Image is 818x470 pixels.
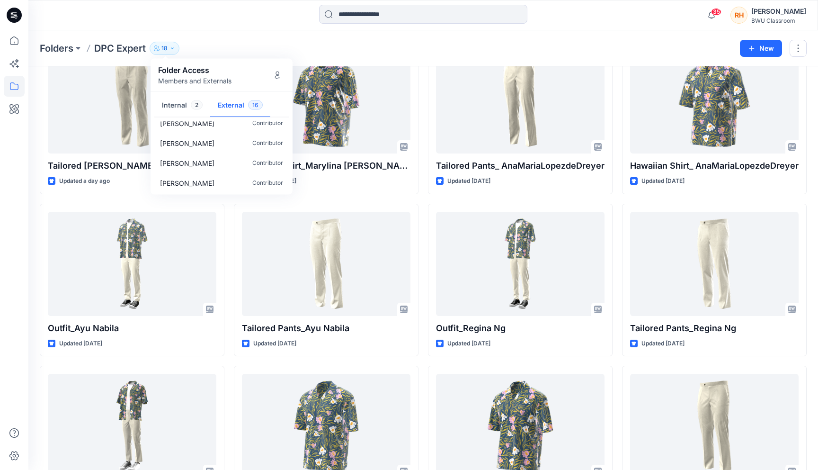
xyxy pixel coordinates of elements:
[253,339,296,349] p: Updated [DATE]
[48,212,216,316] a: Outfit_Ayu Nabila
[210,94,270,118] button: External
[436,159,605,172] p: Tailored Pants_ AnaMariaLopezdeDreyer
[436,322,605,335] p: Outfit_Regina Ng
[252,158,283,168] p: Contributor
[630,49,799,154] a: Hawaiian Shirt_ AnaMariaLopezdeDreyer
[154,94,210,118] button: Internal
[40,42,73,55] a: Folders
[160,178,214,188] p: Fanny 游
[630,322,799,335] p: Tailored Pants_Regina Ng
[270,67,285,82] button: Manage Users
[447,339,490,349] p: Updated [DATE]
[48,49,216,154] a: Tailored Pants_Marylina Klenk
[161,43,168,54] p: 18
[641,339,685,349] p: Updated [DATE]
[191,100,203,110] span: 2
[242,49,410,154] a: Hawaiian Shirt_Marylina Klenk
[751,6,806,17] div: [PERSON_NAME]
[152,133,291,153] a: [PERSON_NAME]Contributor
[630,159,799,172] p: Hawaiian Shirt_ AnaMariaLopezdeDreyer
[59,339,102,349] p: Updated [DATE]
[158,76,231,86] p: Members and Externals
[436,212,605,316] a: Outfit_Regina Ng
[630,212,799,316] a: Tailored Pants_Regina Ng
[436,49,605,154] a: Tailored Pants_ AnaMariaLopezdeDreyer
[152,113,291,133] a: [PERSON_NAME]Contributor
[158,64,231,76] p: Folder Access
[160,118,214,128] p: George Voulgaris
[751,17,806,24] div: BWU Classroom
[94,42,146,55] p: DPC Expert
[242,322,410,335] p: Tailored Pants_Ayu Nabila
[48,322,216,335] p: Outfit_Ayu Nabila
[48,159,216,172] p: Tailored [PERSON_NAME]
[248,100,263,110] span: 16
[730,7,747,24] div: RH
[160,158,214,168] p: Lisha Sanders
[447,176,490,186] p: Updated [DATE]
[252,118,283,128] p: Contributor
[59,176,110,186] p: Updated a day ago
[150,42,179,55] button: 18
[252,178,283,188] p: Contributor
[242,212,410,316] a: Tailored Pants_Ayu Nabila
[641,176,685,186] p: Updated [DATE]
[242,159,410,172] p: Hawaiian Shirt_Marylina [PERSON_NAME]
[152,173,291,193] a: [PERSON_NAME]Contributor
[160,138,214,148] p: Regina Ng
[252,138,283,148] p: Contributor
[152,153,291,173] a: [PERSON_NAME]Contributor
[740,40,782,57] button: New
[711,8,721,16] span: 35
